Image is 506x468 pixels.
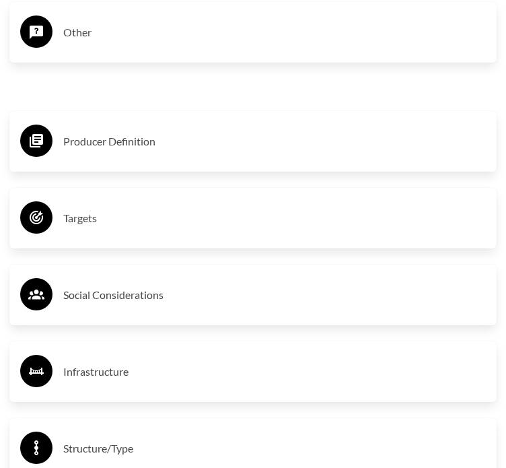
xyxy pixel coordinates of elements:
[63,207,486,229] h3: Targets
[63,438,486,459] h3: Structure/Type
[63,284,486,306] h3: Social Considerations
[63,22,486,43] h3: Other
[63,131,486,152] h3: Producer Definition
[63,361,486,382] h3: Infrastructure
